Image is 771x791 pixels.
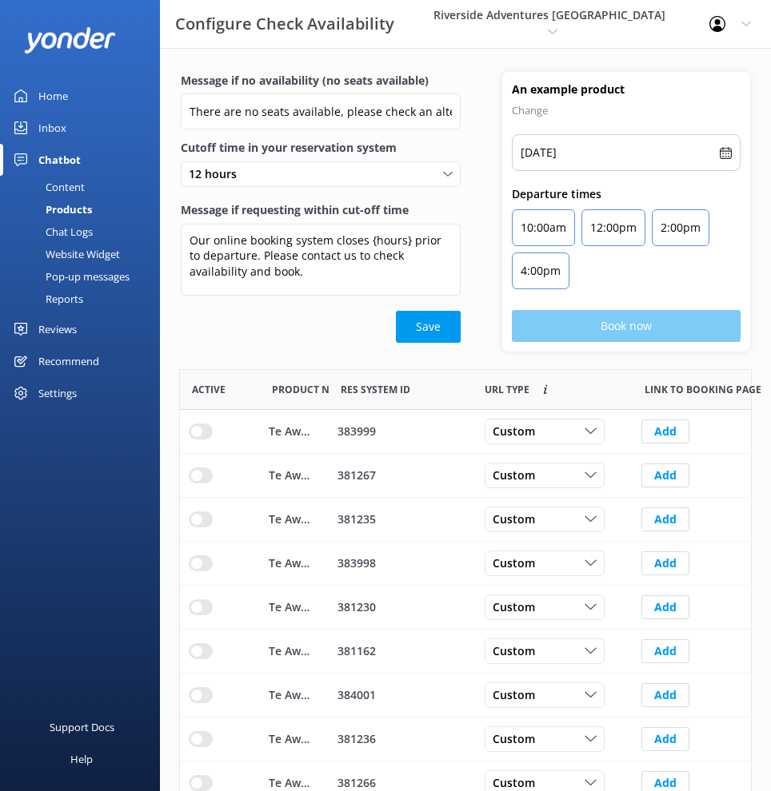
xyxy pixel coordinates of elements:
a: Content [10,176,160,198]
div: Settings [38,377,77,409]
div: 383998 [338,554,464,572]
div: Reports [10,288,83,310]
span: Custom [493,730,545,748]
div: row [180,674,751,717]
button: Add [641,419,689,443]
div: 384001 [338,686,464,704]
label: Message if no availability (no seats available) [181,72,461,89]
span: Product Name [272,382,317,397]
span: Custom [493,423,545,440]
label: Cutoff time in your reservation system [181,139,461,157]
div: 383999 [338,423,464,440]
span: Link to booking page [485,382,529,397]
button: Add [641,463,689,487]
div: row [180,410,751,454]
input: Enter a message [181,93,461,129]
label: Message if requesting within cut-off time [181,201,461,219]
span: Custom [493,554,545,572]
div: Chatbot [38,144,81,176]
span: 12 hours [189,165,246,183]
p: 12:00pm [590,218,637,237]
p: Te Awa: [PERSON_NAME][GEOGRAPHIC_DATA] to [GEOGRAPHIC_DATA] [269,511,310,528]
p: Te Awa: [PERSON_NAME][GEOGRAPHIC_DATA] to [GEOGRAPHIC_DATA] [269,467,310,484]
div: row [180,586,751,630]
button: Save [396,311,461,343]
p: [DATE] [521,143,557,162]
p: 2:00pm [661,218,701,237]
span: Res System ID [341,382,410,397]
div: Products [10,198,92,221]
img: yonder-white-logo.png [24,27,116,54]
div: Content [10,176,85,198]
p: Departure times [512,185,741,203]
div: Support Docs [50,711,114,743]
h3: Configure Check Availability [175,11,394,37]
button: Add [641,595,689,619]
a: Chat Logs [10,221,160,243]
p: Te Awa: Karāpiro to [GEOGRAPHIC_DATA] [269,554,310,572]
p: Te Awa: Ngāruawahia to Karāpiro [269,730,310,748]
div: Pop-up messages [10,265,130,288]
p: Te Awa: Ngāruawahia to [GEOGRAPHIC_DATA] [269,686,310,704]
a: Products [10,198,160,221]
span: Custom [493,467,545,484]
button: Add [641,683,689,707]
div: row [180,630,751,674]
a: Pop-up messages [10,265,160,288]
span: Riverside Adventures [GEOGRAPHIC_DATA] [433,7,665,22]
div: Home [38,80,68,112]
textarea: Our online booking system closes {hours} prior to departure. Please contact us to check availabil... [181,224,461,296]
div: 381235 [338,511,464,528]
div: 381230 [338,598,464,616]
button: Add [641,507,689,531]
p: Te Awa: [PERSON_NAME][GEOGRAPHIC_DATA] to [GEOGRAPHIC_DATA] [269,423,310,440]
div: Reviews [38,313,77,345]
a: Reports [10,288,160,310]
h4: An example product [512,81,741,97]
span: Link to booking page [645,382,739,397]
p: Te Awa: Karāpiro to [PERSON_NAME][GEOGRAPHIC_DATA] [269,598,310,616]
span: Custom [493,511,545,528]
p: Te Awa: Karāpiro to [GEOGRAPHIC_DATA] [269,642,310,660]
button: Add [641,551,689,575]
button: Add [641,639,689,663]
div: 381162 [338,642,464,660]
p: 4:00pm [521,261,561,280]
div: Inbox [38,112,66,144]
span: Custom [493,642,545,660]
div: Recommend [38,345,99,377]
div: Website Widget [10,243,120,265]
div: row [180,542,751,586]
div: row [180,498,751,542]
span: Custom [493,598,545,616]
div: row [180,454,751,498]
div: Chat Logs [10,221,93,243]
div: Help [70,743,93,775]
span: Custom [493,686,545,704]
div: 381236 [338,730,464,748]
span: Active [192,382,226,397]
div: 381267 [338,467,464,484]
button: Add [641,727,689,751]
p: 10:00am [521,218,566,237]
a: Website Widget [10,243,160,265]
div: row [180,717,751,761]
p: Change [512,101,741,120]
